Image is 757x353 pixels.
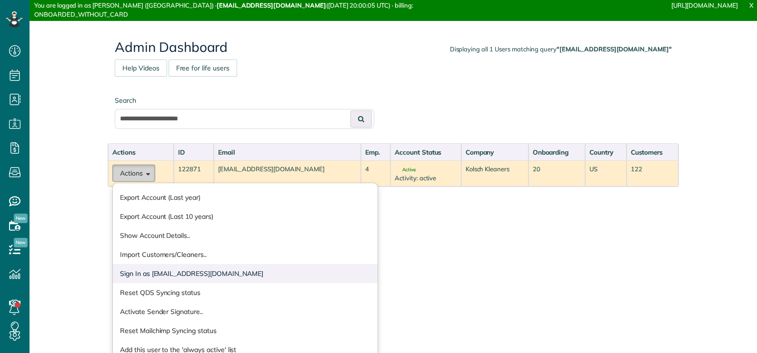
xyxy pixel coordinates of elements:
[589,147,622,157] div: Country
[395,147,457,157] div: Account Status
[115,59,167,77] a: Help Videos
[395,174,457,183] div: Activity: active
[113,321,378,340] a: Reset Mailchimp Syncing status
[14,238,28,247] span: New
[112,147,169,157] div: Actions
[113,302,378,321] a: Activate Sender Signature..
[113,245,378,264] a: Import Customers/Cleaners..
[113,207,378,226] a: Export Account (Last 10 years)
[631,147,674,157] div: Customers
[115,96,374,105] label: Search
[557,45,672,53] strong: "[EMAIL_ADDRESS][DOMAIN_NAME]"
[450,45,672,54] div: Displaying all 1 Users matching query
[112,165,155,182] button: Actions
[169,59,237,77] a: Free for life users
[113,226,378,245] a: Show Account Details..
[178,147,209,157] div: ID
[528,160,586,186] td: 20
[113,264,378,283] a: Sign In as [EMAIL_ADDRESS][DOMAIN_NAME]
[115,40,672,55] h2: Admin Dashboard
[627,160,678,186] td: 122
[365,147,386,157] div: Emp.
[361,160,390,186] td: 4
[214,160,361,186] td: [EMAIL_ADDRESS][DOMAIN_NAME]
[113,283,378,302] a: Reset QDS Syncing status
[217,1,326,9] strong: [EMAIL_ADDRESS][DOMAIN_NAME]
[466,147,524,157] div: Company
[671,1,738,9] a: [URL][DOMAIN_NAME]
[14,214,28,223] span: New
[395,167,416,172] span: Active
[533,147,581,157] div: Onboarding
[113,188,378,207] a: Export Account (Last year)
[218,147,357,157] div: Email
[461,160,528,186] td: Kolsch Kleaners
[585,160,626,186] td: US
[174,160,214,186] td: 122871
